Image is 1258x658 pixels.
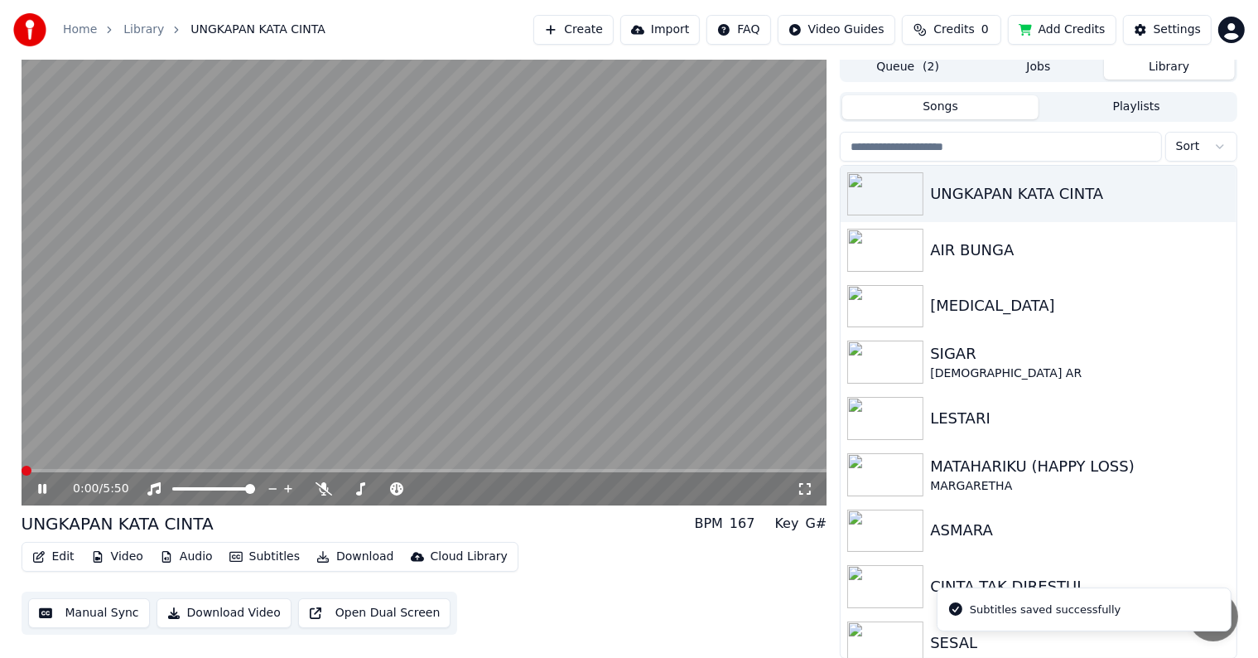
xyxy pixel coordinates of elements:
[902,15,1001,45] button: Credits0
[123,22,164,38] a: Library
[930,294,1229,317] div: [MEDICAL_DATA]
[1008,15,1116,45] button: Add Credits
[923,59,939,75] span: ( 2 )
[73,481,99,497] span: 0:00
[973,56,1104,80] button: Jobs
[970,602,1121,618] div: Subtitles saved successfully
[298,598,451,628] button: Open Dual Screen
[73,481,113,497] div: /
[310,545,401,568] button: Download
[706,15,770,45] button: FAQ
[930,478,1229,495] div: MARGARETHA
[1123,15,1212,45] button: Settings
[730,514,755,534] div: 167
[930,342,1229,365] div: SIGAR
[1176,138,1200,155] span: Sort
[930,239,1229,262] div: AIR BUNGA
[103,481,128,497] span: 5:50
[190,22,325,38] span: UNGKAPAN KATA CINTA
[157,598,292,628] button: Download Video
[431,549,508,565] div: Cloud Library
[930,455,1229,478] div: MATAHARIKU (HAPPY LOSS)
[930,365,1229,382] div: [DEMOGRAPHIC_DATA] AR
[930,519,1229,542] div: ASMARA
[63,22,325,38] nav: breadcrumb
[842,95,1039,119] button: Songs
[22,512,214,535] div: UNGKAPAN KATA CINTA
[1104,56,1235,80] button: Library
[1039,95,1235,119] button: Playlists
[153,545,219,568] button: Audio
[223,545,306,568] button: Subtitles
[930,182,1229,206] div: UNGKAPAN KATA CINTA
[84,545,150,568] button: Video
[28,598,150,628] button: Manual Sync
[842,56,973,80] button: Queue
[806,514,827,534] div: G#
[775,514,799,534] div: Key
[930,575,1229,598] div: CINTA TAK DIRESTUI
[620,15,700,45] button: Import
[981,22,989,38] span: 0
[933,22,974,38] span: Credits
[778,15,895,45] button: Video Guides
[930,407,1229,430] div: LESTARI
[26,545,81,568] button: Edit
[1154,22,1201,38] div: Settings
[533,15,614,45] button: Create
[13,13,46,46] img: youka
[695,514,723,534] div: BPM
[930,631,1229,655] div: SESAL
[63,22,97,38] a: Home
